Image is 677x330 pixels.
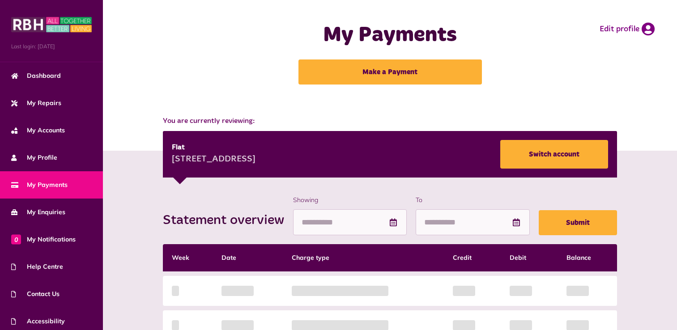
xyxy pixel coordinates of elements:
span: 0 [11,234,21,244]
span: My Profile [11,153,57,162]
a: Make a Payment [298,59,482,85]
a: Edit profile [600,22,655,36]
span: Contact Us [11,289,60,299]
span: My Payments [11,180,68,190]
span: You are currently reviewing: [163,116,617,127]
img: MyRBH [11,16,92,34]
div: [STREET_ADDRESS] [172,153,255,166]
span: Help Centre [11,262,63,271]
a: Switch account [500,140,608,169]
span: My Enquiries [11,207,65,217]
span: My Accounts [11,126,65,135]
span: My Repairs [11,98,61,108]
div: Flat [172,142,255,153]
span: Last login: [DATE] [11,42,92,51]
span: My Notifications [11,235,76,244]
h1: My Payments [255,22,525,48]
span: Accessibility [11,317,65,326]
span: Dashboard [11,71,61,80]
